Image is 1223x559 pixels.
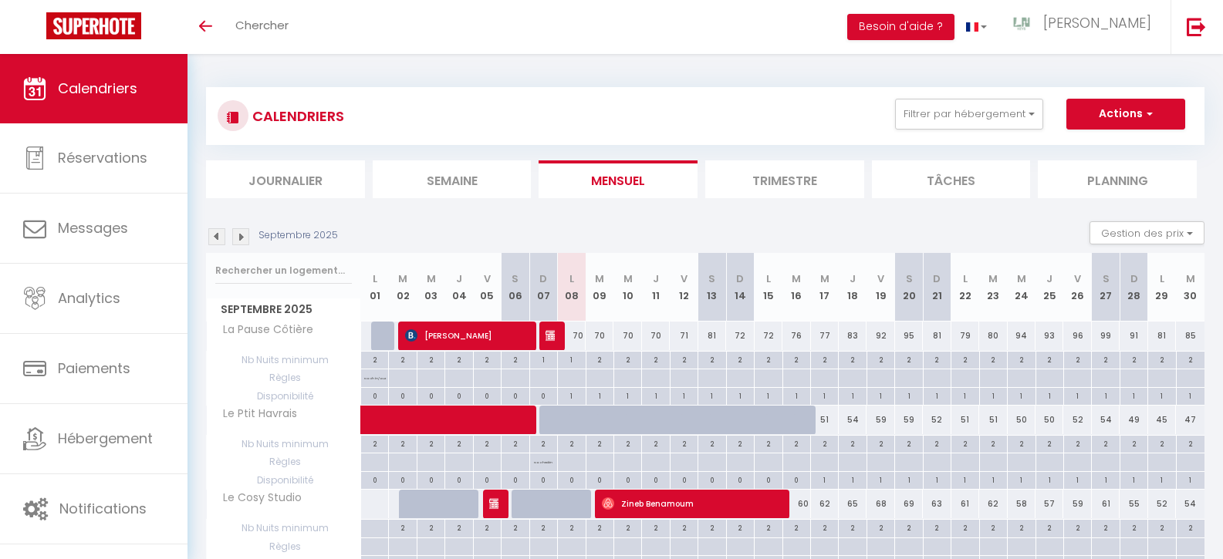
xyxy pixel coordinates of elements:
[1092,388,1119,402] div: 1
[671,352,698,366] div: 2
[755,388,782,402] div: 1
[546,321,555,350] span: [PERSON_NAME]
[1064,388,1091,402] div: 1
[614,352,641,366] div: 2
[1066,99,1185,130] button: Actions
[1036,472,1063,487] div: 1
[586,352,613,366] div: 2
[1120,322,1147,350] div: 91
[1008,406,1035,434] div: 50
[1035,253,1063,322] th: 25
[558,253,586,322] th: 08
[670,253,698,322] th: 12
[979,322,1007,350] div: 80
[1063,322,1091,350] div: 96
[839,490,867,518] div: 65
[924,352,951,366] div: 2
[474,520,501,534] div: 2
[502,520,529,534] div: 2
[642,322,670,350] div: 70
[877,271,884,286] abbr: V
[653,271,659,286] abbr: J
[502,472,529,487] div: 0
[867,490,894,518] div: 68
[364,369,386,384] p: No ch in/out
[951,490,979,518] div: 61
[1103,271,1110,286] abbr: S
[58,429,153,448] span: Hébergement
[209,490,306,507] span: Le Cosy Studio
[489,489,498,518] span: [PERSON_NAME]
[951,253,979,322] th: 22
[389,520,416,534] div: 2
[811,490,839,518] div: 62
[623,271,633,286] abbr: M
[839,388,866,402] div: 1
[389,388,416,402] div: 0
[373,160,532,198] li: Semaine
[1148,253,1176,322] th: 29
[727,472,754,487] div: 0
[389,436,416,450] div: 2
[698,388,725,402] div: 1
[1008,253,1035,322] th: 24
[847,14,954,40] button: Besoin d'aide ?
[474,436,501,450] div: 2
[1010,15,1033,32] img: ...
[586,472,613,487] div: 0
[726,253,754,322] th: 14
[558,472,585,487] div: 0
[58,79,137,98] span: Calendriers
[1035,322,1063,350] div: 93
[783,388,810,402] div: 1
[867,436,894,450] div: 2
[811,253,839,322] th: 17
[530,520,557,534] div: 2
[445,472,472,487] div: 0
[1120,490,1147,518] div: 55
[534,453,552,468] p: No Checkin
[1092,490,1120,518] div: 61
[924,436,951,450] div: 2
[811,388,838,402] div: 1
[1176,406,1204,434] div: 47
[58,359,130,378] span: Paiements
[1036,436,1063,450] div: 2
[642,436,669,450] div: 2
[820,271,829,286] abbr: M
[979,490,1007,518] div: 62
[558,436,585,450] div: 2
[783,352,810,366] div: 2
[811,520,838,534] div: 2
[207,436,360,453] span: Nb Nuits minimum
[58,218,128,237] span: Messages
[642,472,669,487] div: 0
[502,253,529,322] th: 06
[1008,322,1035,350] div: 94
[512,271,519,286] abbr: S
[839,406,867,434] div: 54
[398,271,407,286] abbr: M
[1090,221,1204,244] button: Gestion des prix
[1148,388,1175,402] div: 1
[792,271,801,286] abbr: M
[1176,322,1204,350] div: 85
[782,490,810,518] div: 60
[671,472,698,487] div: 0
[209,322,317,338] span: La Pause Côtière
[58,148,147,167] span: Réservations
[586,436,613,450] div: 2
[1092,406,1120,434] div: 54
[1008,490,1035,518] div: 58
[1092,472,1119,487] div: 1
[698,436,725,450] div: 2
[933,271,941,286] abbr: D
[1008,388,1035,402] div: 1
[614,388,641,402] div: 1
[681,271,688,286] abbr: V
[979,253,1007,322] th: 23
[727,520,754,534] div: 2
[361,253,389,322] th: 01
[207,352,360,369] span: Nb Nuits minimum
[705,160,864,198] li: Trimestre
